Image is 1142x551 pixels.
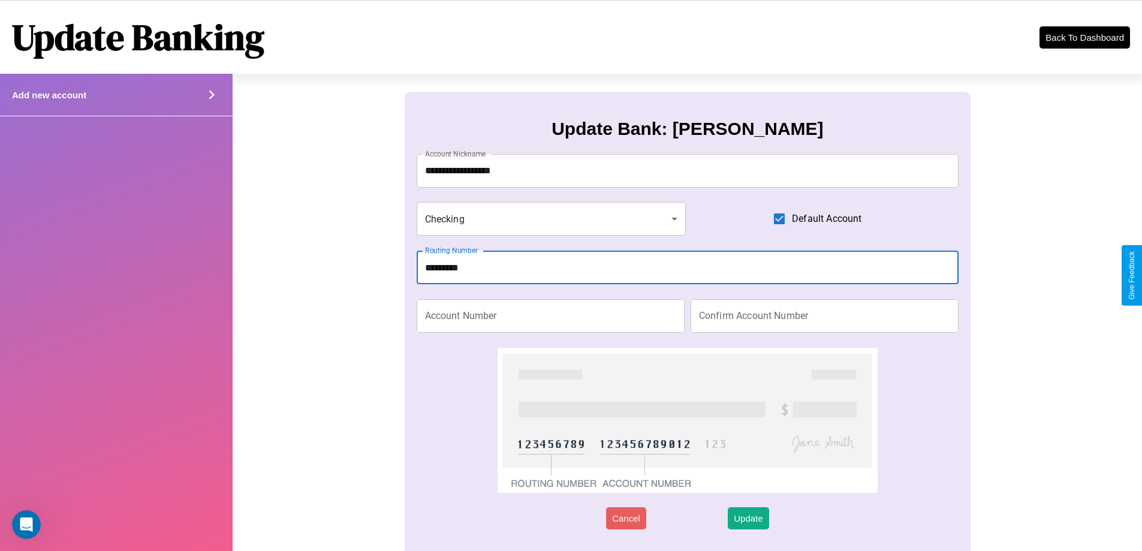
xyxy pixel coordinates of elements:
h3: Update Bank: [PERSON_NAME] [552,119,823,139]
iframe: Intercom live chat [12,510,41,539]
h4: Add new account [12,90,86,100]
span: Default Account [792,212,861,226]
button: Cancel [606,507,646,529]
h1: Update Banking [12,13,264,62]
label: Account Nickname [425,149,486,159]
img: check [498,348,877,493]
button: Update [728,507,769,529]
label: Routing Number [425,245,478,255]
div: Give Feedback [1128,251,1136,300]
button: Back To Dashboard [1039,26,1130,49]
div: Checking [417,202,686,236]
